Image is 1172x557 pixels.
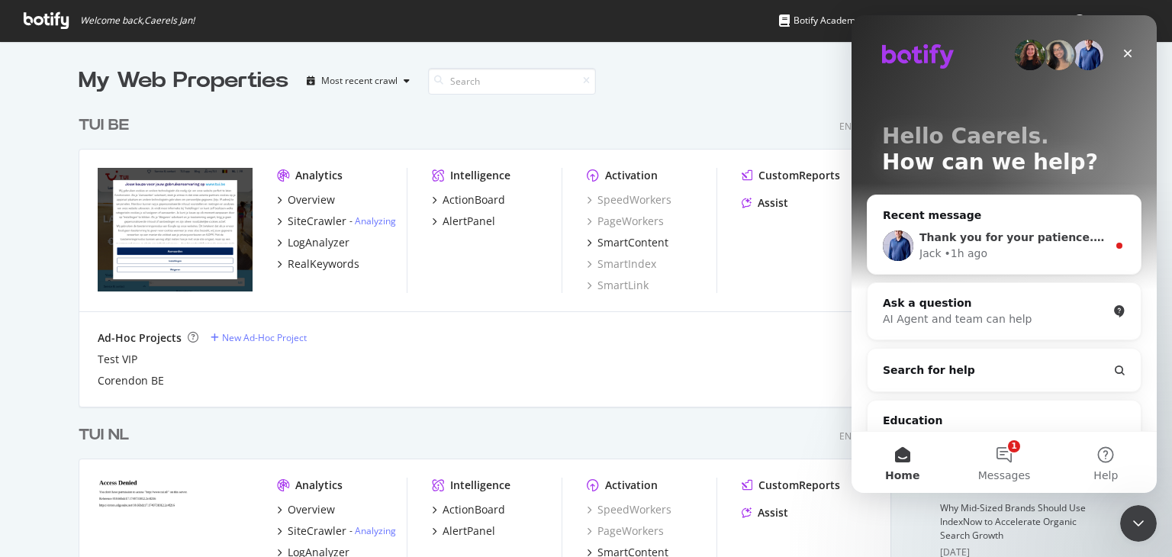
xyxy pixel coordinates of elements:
[758,505,788,520] div: Assist
[98,352,137,367] a: Test VIP
[605,478,658,493] div: Activation
[587,523,664,539] a: PageWorkers
[242,455,266,465] span: Help
[277,256,359,272] a: RealKeywords
[98,330,182,346] div: Ad-Hoc Projects
[742,505,788,520] a: Assist
[79,424,129,446] div: TUI NL
[288,523,346,539] div: SiteCrawler
[587,502,671,517] a: SpeedWorkers
[983,13,1061,28] div: Organizations
[450,168,510,183] div: Intelligence
[68,230,90,246] div: Jack
[288,235,349,250] div: LogAnalyzer
[597,235,668,250] div: SmartContent
[277,235,349,250] a: LogAnalyzer
[295,478,343,493] div: Analytics
[68,216,549,228] span: Thank you for your patience. We will try to get back to you as soon as possible.
[432,214,495,229] a: AlertPanel
[98,373,164,388] a: Corendon BE
[587,214,664,229] a: PageWorkers
[22,340,283,370] button: Search for help
[355,214,396,227] a: Analyzing
[211,331,307,344] a: New Ad-Hoc Project
[127,455,179,465] span: Messages
[93,230,137,246] div: • 1h ago
[288,192,335,208] div: Overview
[34,455,68,465] span: Home
[295,168,343,183] div: Analytics
[940,501,1086,542] a: Why Mid-Sized Brands Should Use IndexNow to Accelerate Organic Search Growth
[31,347,124,363] span: Search for help
[288,214,346,229] div: SiteCrawler
[349,214,396,227] div: -
[443,192,505,208] div: ActionBoard
[288,256,359,272] div: RealKeywords
[1061,8,1164,33] button: Caerels Jan
[204,417,305,478] button: Help
[79,114,129,137] div: TUI BE
[355,524,396,537] a: Analyzing
[349,524,396,537] div: -
[432,523,495,539] a: AlertPanel
[277,523,396,539] a: SiteCrawler- Analyzing
[79,114,135,137] a: TUI BE
[301,69,416,93] button: Most recent crawl
[277,214,396,229] a: SiteCrawler- Analyzing
[321,76,398,85] div: Most recent crawl
[742,195,788,211] a: Assist
[587,192,671,208] a: SpeedWorkers
[31,296,256,312] div: AI Agent and team can help
[428,68,596,95] input: Search
[277,502,335,517] a: Overview
[15,267,290,325] div: Ask a questionAI Agent and team can help
[277,192,335,208] a: Overview
[839,430,891,443] div: Enterprise
[839,120,891,133] div: Enterprise
[101,417,203,478] button: Messages
[758,195,788,211] div: Assist
[432,192,505,208] a: ActionBoard
[443,502,505,517] div: ActionBoard
[432,502,505,517] a: ActionBoard
[587,278,649,293] a: SmartLink
[79,424,135,446] a: TUI NL
[98,168,253,291] img: tui.be
[742,168,840,183] a: CustomReports
[262,24,290,52] div: Close
[31,398,274,414] h2: Education
[31,280,256,296] div: Ask a question
[852,15,1157,493] iframe: Intercom live chat
[222,331,307,344] div: New Ad-Hoc Project
[605,168,658,183] div: Activation
[1092,14,1140,27] span: Caerels Jan
[587,235,668,250] a: SmartContent
[587,256,656,272] div: SmartIndex
[443,523,495,539] div: AlertPanel
[80,14,195,27] span: Welcome back, Caerels Jan !
[1120,505,1157,542] iframe: Intercom live chat
[877,13,966,28] div: Knowledge Base
[758,168,840,183] div: CustomReports
[79,66,288,96] div: My Web Properties
[288,502,335,517] div: Overview
[742,478,840,493] a: CustomReports
[450,478,510,493] div: Intelligence
[779,13,860,28] div: Botify Academy
[443,214,495,229] div: AlertPanel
